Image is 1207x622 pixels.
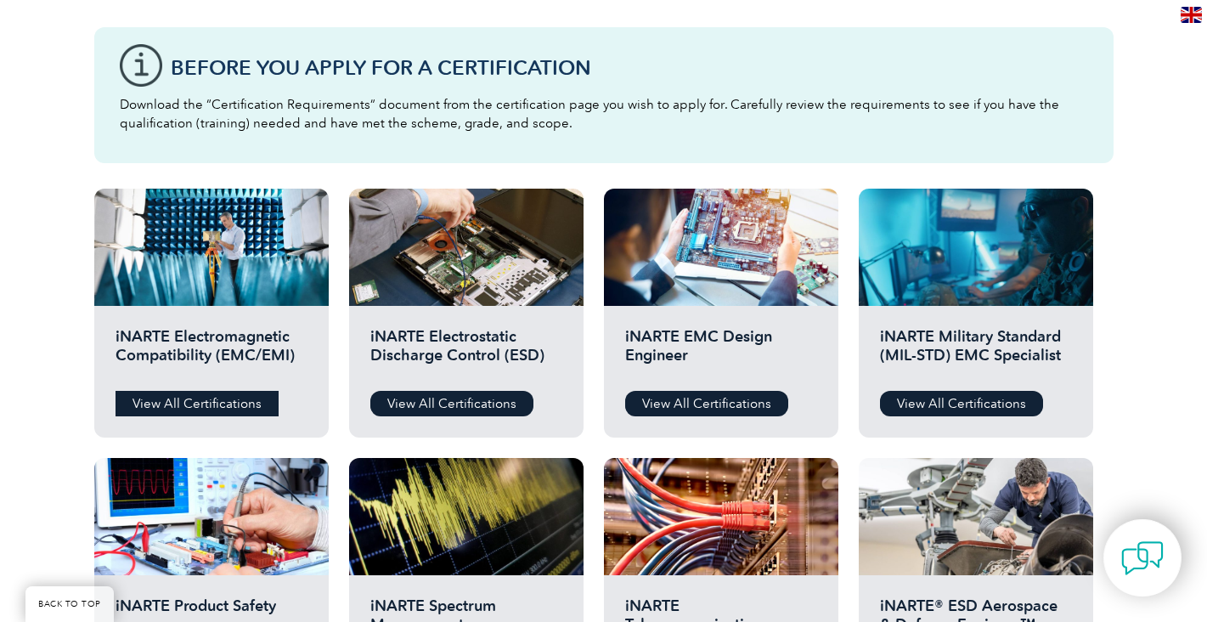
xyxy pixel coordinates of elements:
h2: iNARTE Electromagnetic Compatibility (EMC/EMI) [116,327,307,378]
h2: iNARTE EMC Design Engineer [625,327,817,378]
h2: iNARTE Military Standard (MIL-STD) EMC Specialist [880,327,1072,378]
a: BACK TO TOP [25,586,114,622]
h2: iNARTE Electrostatic Discharge Control (ESD) [370,327,562,378]
a: View All Certifications [880,391,1043,416]
a: View All Certifications [116,391,279,416]
img: contact-chat.png [1121,537,1164,580]
p: Download the “Certification Requirements” document from the certification page you wish to apply ... [120,95,1088,133]
a: View All Certifications [625,391,788,416]
a: View All Certifications [370,391,533,416]
h3: Before You Apply For a Certification [171,57,1088,78]
img: en [1181,7,1202,23]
